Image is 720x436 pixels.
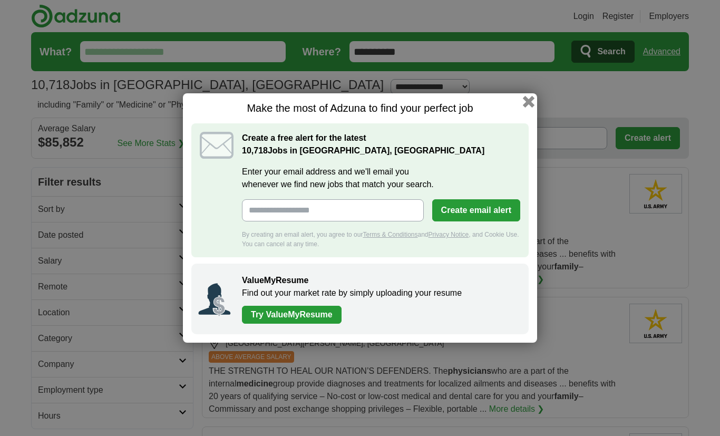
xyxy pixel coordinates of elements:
[200,132,233,159] img: icon_email.svg
[242,132,520,157] h2: Create a free alert for the latest
[242,287,518,299] p: Find out your market rate by simply uploading your resume
[242,274,518,287] h2: ValueMyResume
[242,166,520,191] label: Enter your email address and we'll email you whenever we find new jobs that match your search.
[432,199,520,221] button: Create email alert
[242,306,342,324] a: Try ValueMyResume
[242,230,520,249] div: By creating an email alert, you agree to our and , and Cookie Use. You can cancel at any time.
[363,231,417,238] a: Terms & Conditions
[242,146,484,155] strong: Jobs in [GEOGRAPHIC_DATA], [GEOGRAPHIC_DATA]
[191,102,529,115] h1: Make the most of Adzuna to find your perfect job
[429,231,469,238] a: Privacy Notice
[242,144,268,157] span: 10,718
